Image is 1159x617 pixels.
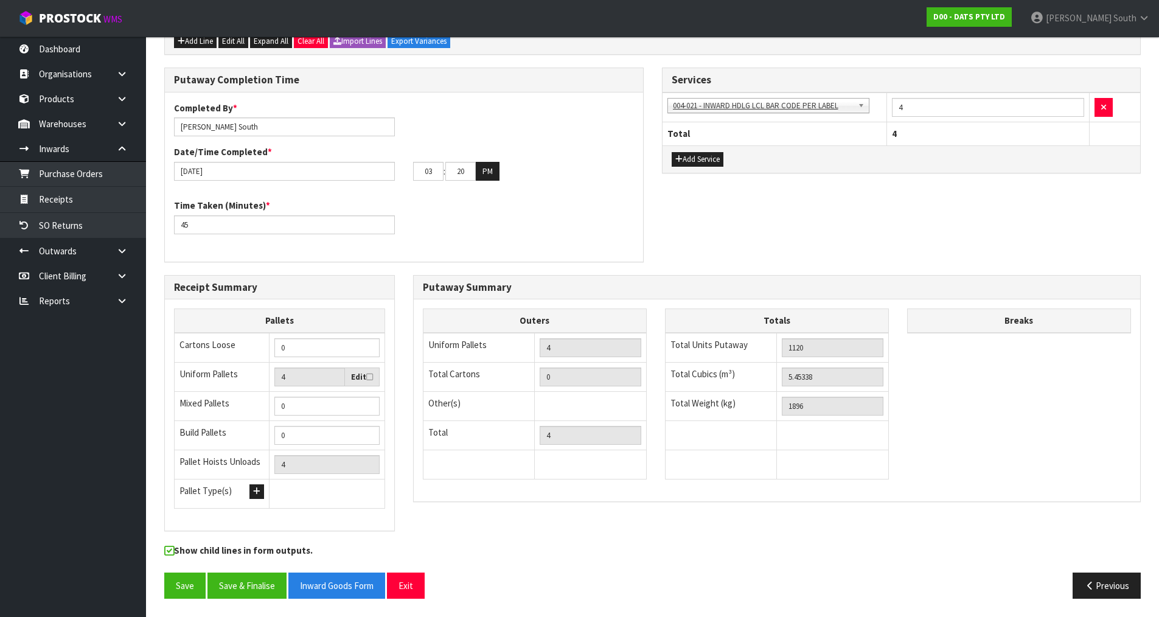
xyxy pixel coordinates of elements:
[673,99,854,113] span: 004-021 - INWARD HDLG LCL BAR CODE PER LABEL
[540,338,641,357] input: UNIFORM P LINES
[174,74,634,86] h3: Putaway Completion Time
[933,12,1005,22] strong: D00 - DATS PTY LTD
[423,333,535,363] td: Uniform Pallets
[423,391,535,420] td: Other(s)
[164,544,313,560] label: Show child lines in form outputs.
[274,426,380,445] input: Manual
[254,36,288,46] span: Expand All
[207,573,287,599] button: Save & Finalise
[175,362,270,392] td: Uniform Pallets
[1113,12,1136,24] span: South
[175,392,270,421] td: Mixed Pallets
[672,152,723,167] button: Add Service
[387,573,425,599] button: Exit
[423,282,1131,293] h3: Putaway Summary
[1046,12,1112,24] span: [PERSON_NAME]
[274,368,345,386] input: Uniform Pallets
[665,309,888,333] th: Totals
[665,391,777,420] td: Total Weight (kg)
[892,128,897,139] span: 4
[665,333,777,363] td: Total Units Putaway
[175,333,270,363] td: Cartons Loose
[174,102,237,114] label: Completed By
[174,162,395,181] input: Date/Time completed
[1073,573,1141,599] button: Previous
[476,162,499,181] button: PM
[174,199,270,212] label: Time Taken (Minutes)
[174,145,272,158] label: Date/Time Completed
[250,34,292,49] button: Expand All
[218,34,248,49] button: Edit All
[351,371,373,383] label: Edit
[274,397,380,416] input: Manual
[663,122,887,145] th: Total
[175,421,270,450] td: Build Pallets
[423,362,535,391] td: Total Cartons
[423,420,535,450] td: Total
[174,34,217,49] button: Add Line
[444,162,445,181] td: :
[388,34,450,49] button: Export Variances
[927,7,1012,27] a: D00 - DATS PTY LTD
[18,10,33,26] img: cube-alt.png
[330,34,386,49] button: Import Lines
[175,450,270,479] td: Pallet Hoists Unloads
[103,13,122,25] small: WMS
[445,162,476,181] input: MM
[175,479,270,509] td: Pallet Type(s)
[164,573,206,599] button: Save
[672,74,1132,86] h3: Services
[39,10,101,26] span: ProStock
[540,368,641,386] input: OUTERS TOTAL = CTN
[274,455,380,474] input: UNIFORM P + MIXED P + BUILD P
[288,573,385,599] button: Inward Goods Form
[175,309,385,333] th: Pallets
[665,362,777,391] td: Total Cubics (m³)
[413,162,444,181] input: HH
[540,426,641,445] input: TOTAL PACKS
[907,309,1130,333] th: Breaks
[174,282,385,293] h3: Receipt Summary
[174,215,395,234] input: Time Taken
[274,338,380,357] input: Manual
[294,34,328,49] button: Clear All
[423,309,646,333] th: Outers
